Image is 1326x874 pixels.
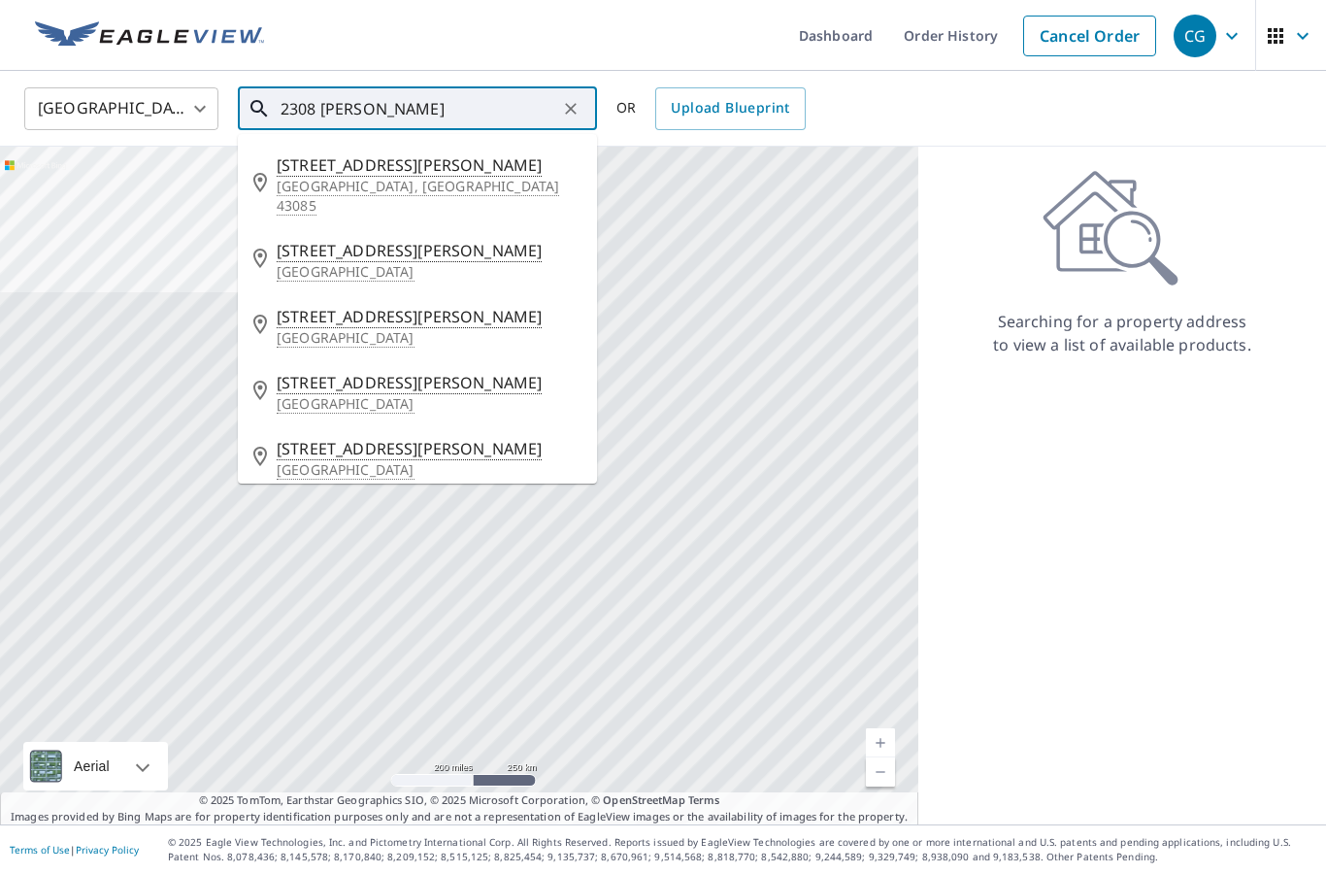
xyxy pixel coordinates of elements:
[10,843,70,857] a: Terms of Use
[1174,15,1216,57] div: CG
[866,757,895,787] a: Current Level 5, Zoom Out
[557,95,584,122] button: Clear
[24,82,218,136] div: [GEOGRAPHIC_DATA]
[199,792,720,809] span: © 2025 TomTom, Earthstar Geographics SIO, © 2025 Microsoft Corporation, ©
[23,742,168,790] div: Aerial
[866,728,895,757] a: Current Level 5, Zoom In
[168,835,1316,864] p: © 2025 Eagle View Technologies, Inc. and Pictometry International Corp. All Rights Reserved. Repo...
[10,844,139,856] p: |
[992,310,1252,356] p: Searching for a property address to view a list of available products.
[603,792,684,807] a: OpenStreetMap
[1023,16,1156,56] a: Cancel Order
[616,87,806,130] div: OR
[76,843,139,857] a: Privacy Policy
[35,21,264,50] img: EV Logo
[671,96,789,120] span: Upload Blueprint
[688,792,720,807] a: Terms
[281,82,557,136] input: Search by address or latitude-longitude
[68,742,116,790] div: Aerial
[655,87,805,130] a: Upload Blueprint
